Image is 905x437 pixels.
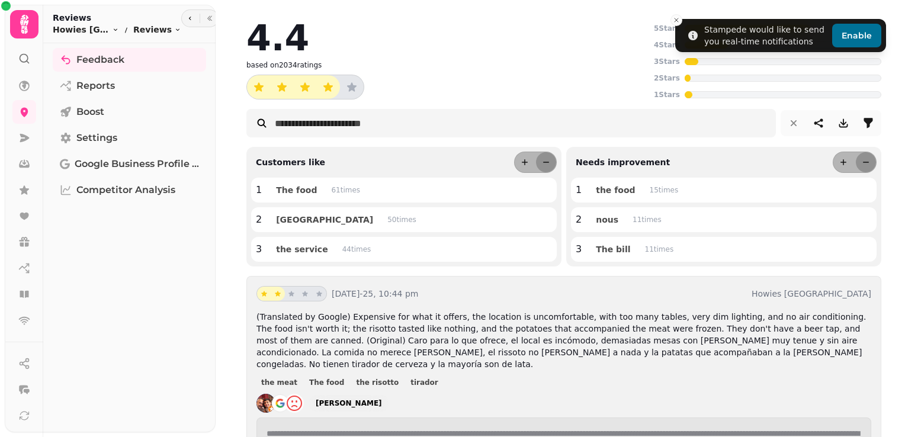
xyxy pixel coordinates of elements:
button: Howies [GEOGRAPHIC_DATA] [53,24,119,36]
button: the food [586,182,644,198]
span: the service [276,245,328,253]
p: 44 time s [342,245,371,254]
button: less [856,152,876,172]
p: 15 time s [650,185,679,195]
button: star [284,287,299,301]
button: star [340,75,364,99]
p: 11 time s [645,245,674,254]
h2: 4.4 [246,20,309,56]
p: 3 Stars [654,57,680,66]
button: tirador [406,377,443,388]
a: Competitor Analysis [53,178,206,202]
span: The food [309,379,344,386]
img: go-emblem@2x.png [271,394,290,413]
p: 11 time s [633,215,662,224]
button: more [833,152,853,172]
div: [PERSON_NAME] [316,399,382,408]
button: star [298,287,312,301]
p: 1 [576,183,582,197]
button: the service [267,242,337,257]
span: Boost [76,105,104,119]
button: The bill [586,242,640,257]
button: star [271,287,285,301]
p: 2 Stars [654,73,680,83]
span: Competitor Analysis [76,183,175,197]
span: Howies [GEOGRAPHIC_DATA] [53,24,110,36]
a: Feedback [53,48,206,72]
p: 3 [576,242,582,256]
span: Reports [76,79,115,93]
a: Google Business Profile (Beta) [53,152,206,176]
a: Settings [53,126,206,150]
p: Customers like [251,156,325,168]
p: 61 time s [331,185,360,195]
button: the meat [256,377,302,388]
p: 2 [256,213,262,227]
button: [GEOGRAPHIC_DATA] [267,212,383,227]
button: Enable [832,24,881,47]
span: tirador [410,379,438,386]
button: reset filters [782,111,805,135]
button: star [312,287,326,301]
button: The food [304,377,349,388]
a: [PERSON_NAME] [309,395,389,412]
button: star [247,75,271,99]
p: 4 Stars [654,40,680,50]
button: the risotto [351,377,403,388]
span: the food [596,186,635,194]
p: [DATE]-25, 10:44 pm [332,288,747,300]
a: Boost [53,100,206,124]
button: star [316,75,340,99]
p: 2 [576,213,582,227]
span: Feedback [76,53,124,67]
span: Google Business Profile (Beta) [75,157,199,171]
button: filter [856,111,880,135]
div: Stampede would like to send you real-time notifications [704,24,827,47]
button: nous [586,212,628,227]
span: the risotto [356,379,399,386]
span: The food [276,186,317,194]
span: the meat [261,379,297,386]
p: 3 [256,242,262,256]
p: Howies [GEOGRAPHIC_DATA] [752,288,871,300]
button: less [536,152,556,172]
button: more [515,152,535,172]
a: Reports [53,74,206,98]
p: Needs improvement [571,156,670,168]
button: download [832,111,855,135]
button: star [293,75,317,99]
button: Reviews [133,24,181,36]
p: 1 [256,183,262,197]
p: 5 Stars [654,24,680,33]
p: based on 2034 ratings [246,60,322,70]
button: The food [267,182,326,198]
p: 50 time s [387,215,416,224]
h2: Reviews [53,12,181,24]
button: star [270,75,294,99]
span: Settings [76,131,117,145]
button: share-thread [807,111,830,135]
nav: breadcrumb [53,24,181,36]
button: Close toast [670,14,682,26]
span: [GEOGRAPHIC_DATA] [276,216,373,224]
button: star [257,287,271,301]
span: The bill [596,245,630,253]
span: nous [596,216,618,224]
span: (Translated by Google) Expensive for what it offers, the location is uncomfortable, with too many... [256,312,866,369]
img: ALV-UjXOogaPeVRzMfLxQNFmGwrG9rT1c5dgRmGoCdI-4zI7bzrVLnM4=s120-c-rp-mo-ba3-br100 [256,394,275,413]
p: 1 Stars [654,90,680,99]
